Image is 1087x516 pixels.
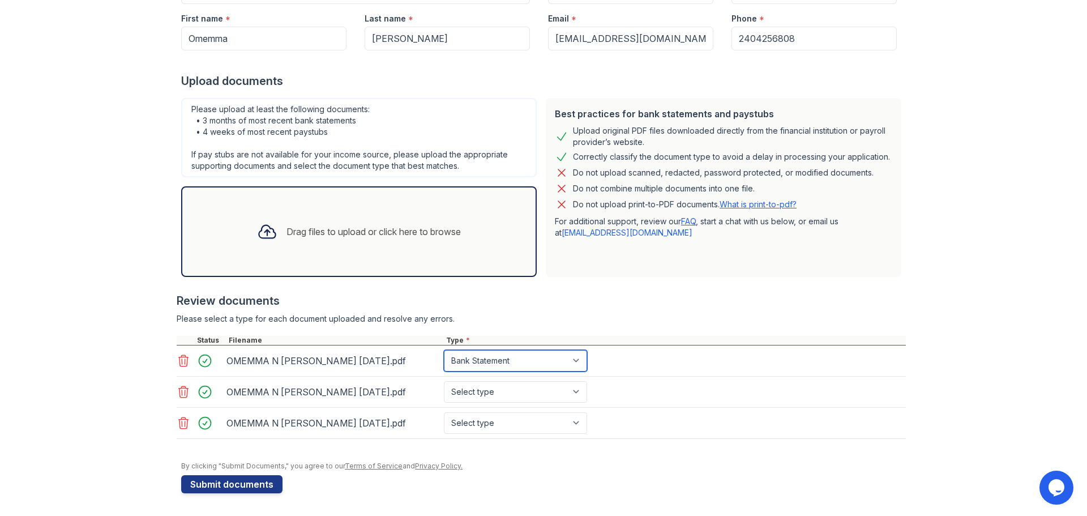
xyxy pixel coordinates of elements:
[573,125,892,148] div: Upload original PDF files downloaded directly from the financial institution or payroll provider’...
[177,313,906,325] div: Please select a type for each document uploaded and resolve any errors.
[226,414,439,432] div: OMEMMA N [PERSON_NAME] [DATE].pdf
[720,199,797,209] a: What is print-to-pdf?
[444,336,906,345] div: Type
[562,228,692,237] a: [EMAIL_ADDRESS][DOMAIN_NAME]
[181,73,906,89] div: Upload documents
[555,216,892,238] p: For additional support, review our , start a chat with us below, or email us at
[226,383,439,401] div: OMEMMA N [PERSON_NAME] [DATE].pdf
[1039,471,1076,505] iframe: chat widget
[181,98,537,177] div: Please upload at least the following documents: • 3 months of most recent bank statements • 4 wee...
[681,216,696,226] a: FAQ
[573,150,890,164] div: Correctly classify the document type to avoid a delay in processing your application.
[573,182,755,195] div: Do not combine multiple documents into one file.
[181,475,283,493] button: Submit documents
[573,199,797,210] p: Do not upload print-to-PDF documents.
[226,352,439,370] div: OMEMMA N [PERSON_NAME] [DATE].pdf
[181,13,223,24] label: First name
[195,336,226,345] div: Status
[286,225,461,238] div: Drag files to upload or click here to browse
[731,13,757,24] label: Phone
[415,462,463,470] a: Privacy Policy.
[548,13,569,24] label: Email
[226,336,444,345] div: Filename
[345,462,403,470] a: Terms of Service
[555,107,892,121] div: Best practices for bank statements and paystubs
[365,13,406,24] label: Last name
[181,462,906,471] div: By clicking "Submit Documents," you agree to our and
[573,166,874,180] div: Do not upload scanned, redacted, password protected, or modified documents.
[177,293,906,309] div: Review documents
